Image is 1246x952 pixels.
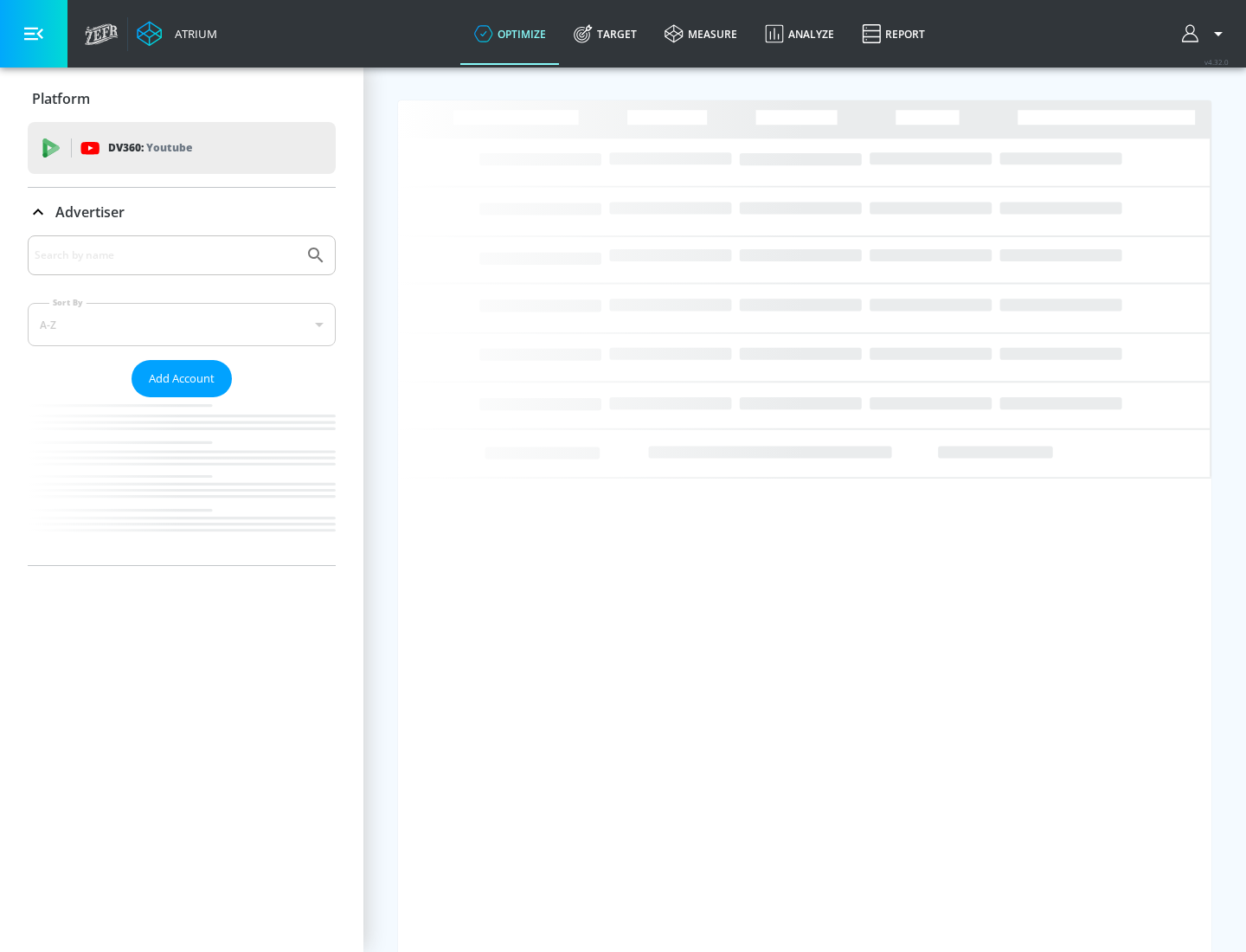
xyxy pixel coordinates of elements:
[132,360,232,397] button: Add Account
[137,21,217,47] a: Atrium
[848,3,939,65] a: Report
[35,244,297,267] input: Search by name
[108,138,192,158] p: DV360:
[28,303,336,346] div: A-Z
[560,3,651,65] a: Target
[149,369,215,389] span: Add Account
[32,89,90,108] p: Platform
[751,3,848,65] a: Analyze
[55,203,125,222] p: Advertiser
[28,122,336,174] div: DV360: Youtube
[146,138,192,157] p: Youtube
[28,188,336,236] div: Advertiser
[651,3,751,65] a: measure
[1204,57,1229,67] span: v 4.32.0
[460,3,560,65] a: optimize
[28,74,336,123] div: Platform
[28,235,336,565] div: Advertiser
[49,297,87,308] label: Sort By
[168,26,217,42] div: Atrium
[28,397,336,565] nav: list of Advertiser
